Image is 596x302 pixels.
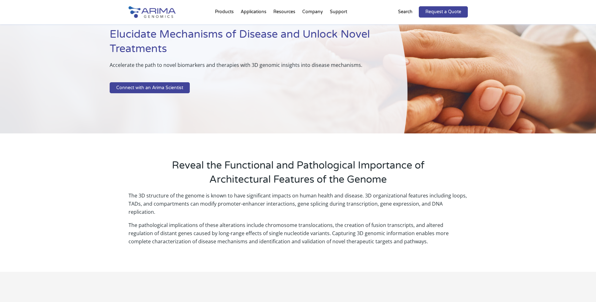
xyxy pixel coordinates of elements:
p: The 3D structure of the genome is known to have significant impacts on human health and disease. ... [128,191,468,221]
h1: Elucidate Mechanisms of Disease and Unlock Novel Treatments [110,27,376,61]
h2: Reveal the Functional and Pathological Importance of Architectural Features of the Genome [154,159,443,191]
p: The pathological implications of these alterations include chromosome translocations, the creatio... [128,221,468,251]
img: Arima-Genomics-logo [128,6,176,18]
a: Request a Quote [419,6,468,18]
p: Accelerate the path to novel biomarkers and therapies with 3D genomic insights into disease mecha... [110,61,376,74]
p: Search [398,8,413,16]
a: Connect with an Arima Scientist [110,82,190,94]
